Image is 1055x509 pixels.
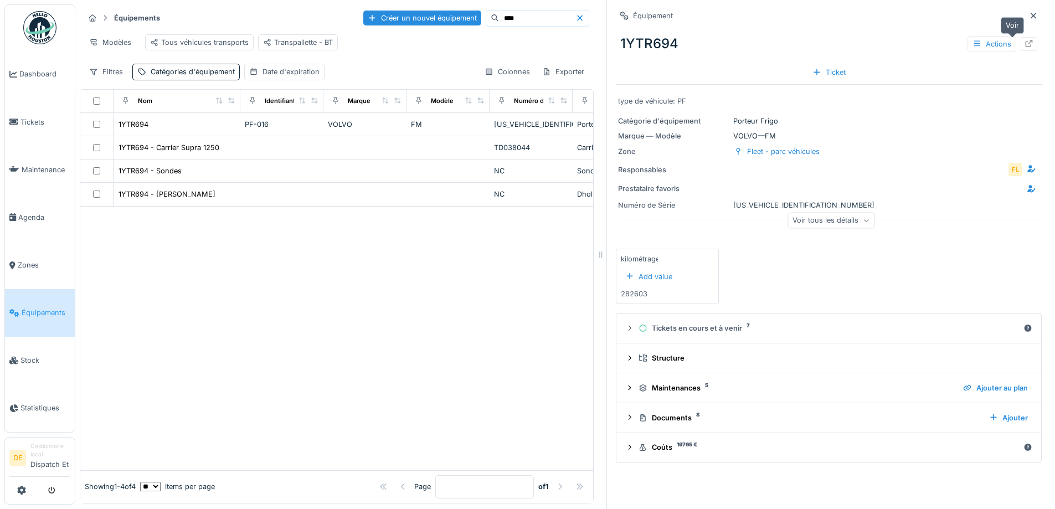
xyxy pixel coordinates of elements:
[639,353,1028,363] div: Structure
[9,450,26,466] li: DE
[747,146,820,157] div: Fleet - parc véhicules
[30,442,70,474] li: Dispatch Et
[5,50,75,98] a: Dashboard
[151,66,235,77] div: Catégories d'équipement
[618,131,729,141] div: Marque — Modèle
[618,116,1039,126] div: Porteur Frigo
[621,348,1037,368] summary: Structure
[30,442,70,459] div: Gestionnaire local
[639,323,1019,333] div: Tickets en cours et à venir
[328,119,402,130] div: VOLVO
[621,318,1037,338] summary: Tickets en cours et à venir7
[265,96,318,106] div: Identifiant interne
[577,142,651,153] div: Carrier Supra 1250
[5,146,75,193] a: Maintenance
[119,166,182,176] div: 1YTR694 - Sondes
[494,119,568,130] div: [US_VEHICLE_IDENTIFICATION_NUMBER]
[138,96,152,106] div: Nom
[20,355,70,366] span: Stock
[985,410,1032,425] div: Ajouter
[538,481,549,492] strong: of 1
[1001,17,1024,33] div: Voir
[20,403,70,413] span: Statistiques
[618,183,705,194] div: Prestataire favoris
[480,64,535,80] div: Colonnes
[5,98,75,146] a: Tickets
[621,254,658,264] div: kilométrage
[348,96,370,106] div: Marque
[119,119,148,130] div: 1YTR694
[618,96,1039,106] div: type de véhicule: PF
[618,164,705,175] div: Responsables
[84,34,136,50] div: Modèles
[19,69,70,79] span: Dashboard
[618,200,729,210] div: Numéro de Série
[84,64,128,80] div: Filtres
[616,29,1042,58] div: 1YTR694
[788,213,874,229] div: Voir tous les détails
[431,96,454,106] div: Modèle
[140,481,215,492] div: items per page
[1007,162,1023,177] div: FL
[5,289,75,337] a: Équipements
[263,37,333,48] div: Transpallette - BT
[411,119,485,130] div: FM
[577,166,651,176] div: Sondes
[18,212,70,223] span: Agenda
[245,119,319,130] div: PF-016
[621,408,1037,428] summary: Documents8Ajouter
[119,142,219,153] div: 1YTR694 - Carrier Supra 1250
[20,117,70,127] span: Tickets
[363,11,481,25] div: Créer un nouvel équipement
[514,96,565,106] div: Numéro de Série
[618,146,729,157] div: Zone
[494,142,568,153] div: TD038044
[22,307,70,318] span: Équipements
[5,337,75,384] a: Stock
[494,189,568,199] div: NC
[110,13,164,23] strong: Équipements
[618,200,1039,210] div: [US_VEHICLE_IDENTIFICATION_NUMBER]
[577,119,651,130] div: Porteur Frigo
[22,164,70,175] span: Maintenance
[263,66,320,77] div: Date d'expiration
[414,481,431,492] div: Page
[621,438,1037,458] summary: Coûts19765 €
[85,481,136,492] div: Showing 1 - 4 of 4
[23,11,56,44] img: Badge_color-CXgf-gQk.svg
[621,289,647,299] div: 282603
[959,381,1032,395] div: Ajouter au plan
[639,413,980,423] div: Documents
[621,378,1037,398] summary: Maintenances5Ajouter au plan
[577,189,651,199] div: Dhollandia Hayon
[494,166,568,176] div: NC
[967,36,1016,52] div: Actions
[537,64,589,80] div: Exporter
[639,383,954,393] div: Maintenances
[9,442,70,477] a: DE Gestionnaire localDispatch Et
[5,241,75,289] a: Zones
[618,131,1039,141] div: VOLVO — FM
[18,260,70,270] span: Zones
[5,384,75,432] a: Statistiques
[633,11,673,21] div: Équipement
[150,37,249,48] div: Tous véhicules transports
[618,116,729,126] div: Catégorie d'équipement
[5,193,75,241] a: Agenda
[639,442,1019,453] div: Coûts
[621,269,677,284] div: Add value
[119,189,215,199] div: 1YTR694 - [PERSON_NAME]
[808,65,850,80] div: Ticket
